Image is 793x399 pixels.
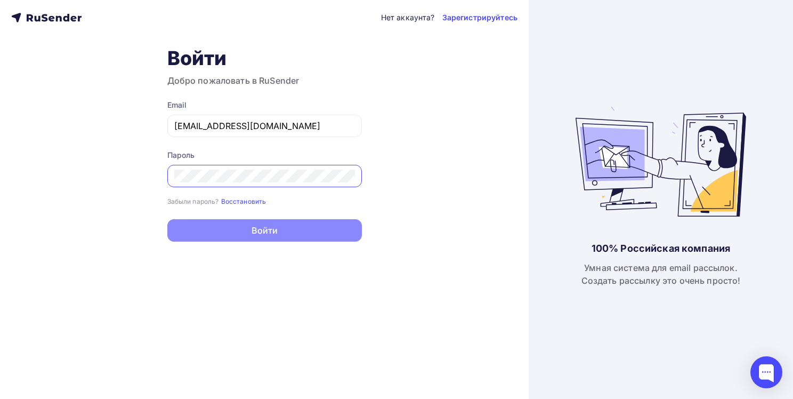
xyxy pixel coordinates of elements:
[581,261,741,287] div: Умная система для email рассылок. Создать рассылку это очень просто!
[167,219,362,242] button: Войти
[221,197,266,205] small: Восстановить
[174,119,355,132] input: Укажите свой email
[167,100,362,110] div: Email
[167,74,362,87] h3: Добро пожаловать в RuSender
[381,12,435,23] div: Нет аккаунта?
[167,150,362,161] div: Пароль
[221,196,266,205] a: Восстановить
[167,197,219,205] small: Забыли пароль?
[167,46,362,70] h1: Войти
[442,12,517,23] a: Зарегистрируйтесь
[592,242,730,255] div: 100% Российская компания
